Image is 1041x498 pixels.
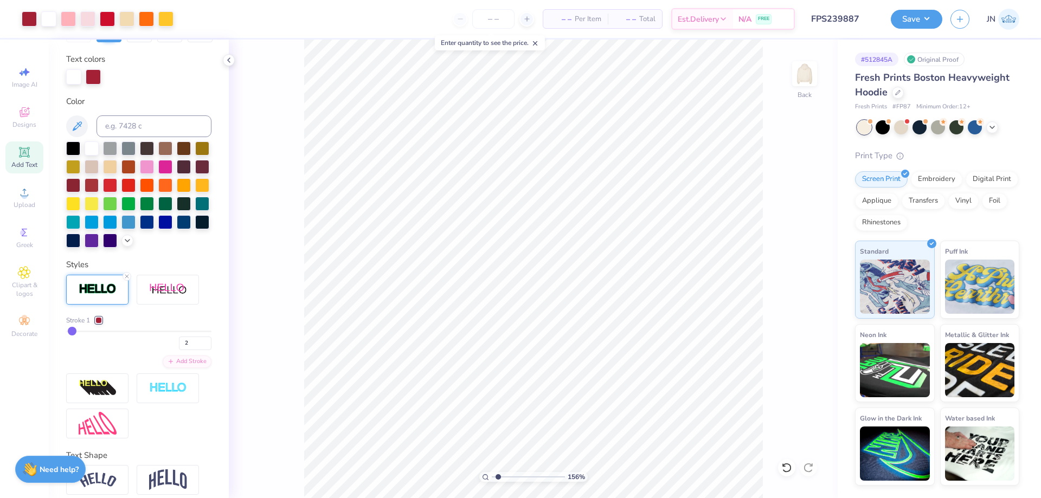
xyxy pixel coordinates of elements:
span: Total [639,14,656,25]
span: FREE [758,15,769,23]
span: Water based Ink [945,412,995,424]
div: Text Shape [66,449,211,462]
div: Applique [855,193,898,209]
button: Save [891,10,942,29]
span: 156 % [568,472,585,482]
img: Water based Ink [945,426,1015,481]
div: Rhinestones [855,215,908,231]
img: Neon Ink [860,343,930,397]
div: Print Type [855,150,1019,162]
label: Text colors [66,53,105,66]
img: Stroke [79,283,117,295]
span: Upload [14,201,35,209]
span: Est. Delivery [678,14,719,25]
span: Standard [860,245,889,257]
span: Glow in the Dark Ink [860,412,922,424]
span: Fresh Prints [855,102,887,112]
img: Metallic & Glitter Ink [945,343,1015,397]
img: Negative Space [149,382,187,394]
div: Add Stroke [163,355,211,368]
span: Puff Ink [945,245,968,257]
img: Arch [149,469,187,490]
img: Standard [860,260,930,314]
img: Shadow [149,283,187,296]
span: Fresh Prints Boston Heavyweight Hoodie [855,71,1010,99]
span: – – [550,14,571,25]
img: Back [794,63,815,85]
span: Metallic & Glitter Ink [945,329,1009,340]
span: – – [614,14,636,25]
span: # FP87 [892,102,911,112]
span: Greek [16,241,33,249]
span: Minimum Order: 12 + [916,102,971,112]
input: e.g. 7428 c [97,115,211,137]
div: Styles [66,258,211,271]
img: Jacky Noya [998,9,1019,30]
span: JN [987,13,995,25]
span: Designs [12,120,36,129]
img: Puff Ink [945,260,1015,314]
div: # 512845A [855,53,898,66]
span: Image AI [12,80,37,89]
a: JN [987,9,1019,30]
div: Enter quantity to see the price. [435,35,545,50]
strong: Need help? [40,464,79,475]
div: Color [66,95,211,108]
div: Screen Print [855,171,908,187]
span: Per Item [575,14,601,25]
span: Clipart & logos [5,281,43,298]
div: Digital Print [966,171,1018,187]
div: Transfers [902,193,945,209]
img: Glow in the Dark Ink [860,426,930,481]
div: Vinyl [948,193,979,209]
div: Original Proof [904,53,965,66]
div: Foil [982,193,1007,209]
span: Neon Ink [860,329,886,340]
img: Arc [79,473,117,487]
span: Decorate [11,329,37,338]
input: Untitled Design [803,8,883,30]
div: Back [798,90,812,100]
div: Embroidery [911,171,962,187]
img: Free Distort [79,412,117,435]
span: Stroke 1 [66,315,90,325]
span: Add Text [11,160,37,169]
input: – – [472,9,515,29]
img: 3d Illusion [79,379,117,397]
span: N/A [738,14,751,25]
